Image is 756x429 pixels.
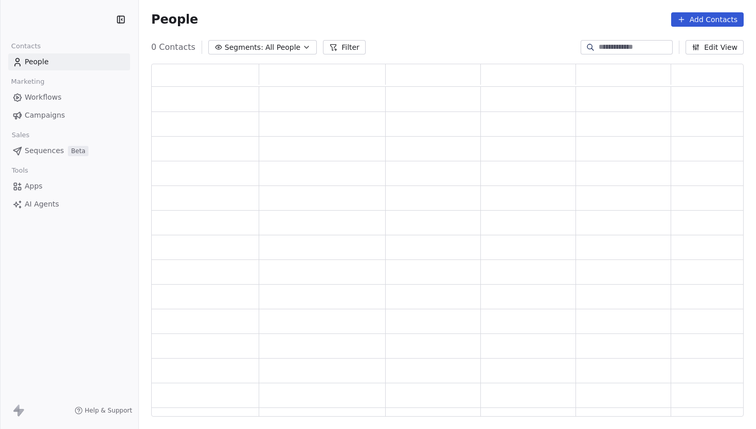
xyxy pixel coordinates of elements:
a: Apps [8,178,130,195]
span: AI Agents [25,199,59,210]
span: Segments: [225,42,263,53]
button: Add Contacts [671,12,744,27]
span: Marketing [7,74,49,89]
a: Help & Support [75,406,132,415]
span: Help & Support [85,406,132,415]
a: People [8,53,130,70]
button: Filter [323,40,366,54]
a: SequencesBeta [8,142,130,159]
span: Tools [7,163,32,178]
span: All People [265,42,300,53]
span: Sales [7,127,34,143]
span: Beta [68,146,88,156]
span: Apps [25,181,43,192]
a: AI Agents [8,196,130,213]
span: Workflows [25,92,62,103]
span: Campaigns [25,110,65,121]
span: People [151,12,198,27]
a: Campaigns [8,107,130,124]
span: Sequences [25,145,64,156]
button: Edit View [686,40,744,54]
span: Contacts [7,39,45,54]
span: 0 Contacts [151,41,195,53]
a: Workflows [8,89,130,106]
span: People [25,57,49,67]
